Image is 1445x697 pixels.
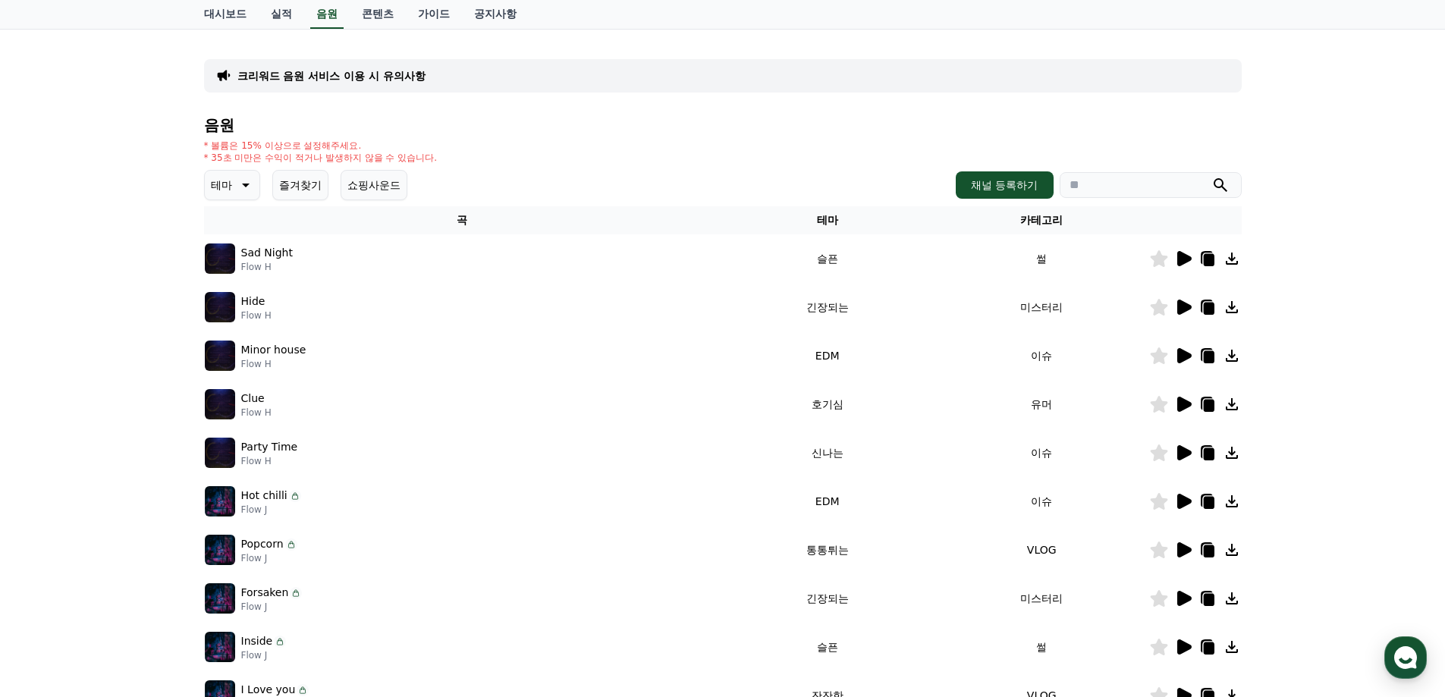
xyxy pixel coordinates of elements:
p: Sad Night [241,245,293,261]
td: 이슈 [935,331,1149,380]
p: Flow J [241,504,301,516]
td: 이슈 [935,429,1149,477]
td: 호기심 [720,380,935,429]
td: EDM [720,331,935,380]
img: music [205,243,235,274]
a: 홈 [5,481,100,519]
img: music [205,535,235,565]
p: Minor house [241,342,306,358]
button: 테마 [204,170,260,200]
button: 채널 등록하기 [956,171,1053,199]
p: Hide [241,294,265,309]
td: 통통튀는 [720,526,935,574]
p: Flow H [241,309,272,322]
button: 즐겨찾기 [272,170,328,200]
p: Forsaken [241,585,289,601]
p: Flow H [241,261,293,273]
td: 미스터리 [935,574,1149,623]
span: 대화 [139,504,157,516]
img: music [205,389,235,419]
img: music [205,341,235,371]
td: 긴장되는 [720,574,935,623]
a: 크리워드 음원 서비스 이용 시 유의사항 [237,68,426,83]
a: 설정 [196,481,291,519]
td: 슬픈 [720,234,935,283]
button: 쇼핑사운드 [341,170,407,200]
p: * 35초 미만은 수익이 적거나 발생하지 않을 수 있습니다. [204,152,438,164]
h4: 음원 [204,117,1242,133]
p: * 볼륨은 15% 이상으로 설정해주세요. [204,140,438,152]
img: music [205,486,235,516]
p: Hot chilli [241,488,287,504]
td: EDM [720,477,935,526]
td: VLOG [935,526,1149,574]
td: 슬픈 [720,623,935,671]
td: 썰 [935,234,1149,283]
td: 이슈 [935,477,1149,526]
p: 테마 [211,174,232,196]
p: Flow J [241,649,287,661]
span: 설정 [234,504,253,516]
p: Flow H [241,358,306,370]
p: Clue [241,391,265,407]
p: Popcorn [241,536,284,552]
p: Flow J [241,552,297,564]
td: 미스터리 [935,283,1149,331]
span: 홈 [48,504,57,516]
img: music [205,438,235,468]
td: 긴장되는 [720,283,935,331]
img: music [205,292,235,322]
p: Flow H [241,407,272,419]
img: music [205,583,235,614]
th: 카테고리 [935,206,1149,234]
td: 신나는 [720,429,935,477]
th: 테마 [720,206,935,234]
a: 대화 [100,481,196,519]
p: Inside [241,633,273,649]
p: Party Time [241,439,298,455]
td: 유머 [935,380,1149,429]
p: Flow J [241,601,303,613]
p: Flow H [241,455,298,467]
td: 썰 [935,623,1149,671]
th: 곡 [204,206,721,234]
img: music [205,632,235,662]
